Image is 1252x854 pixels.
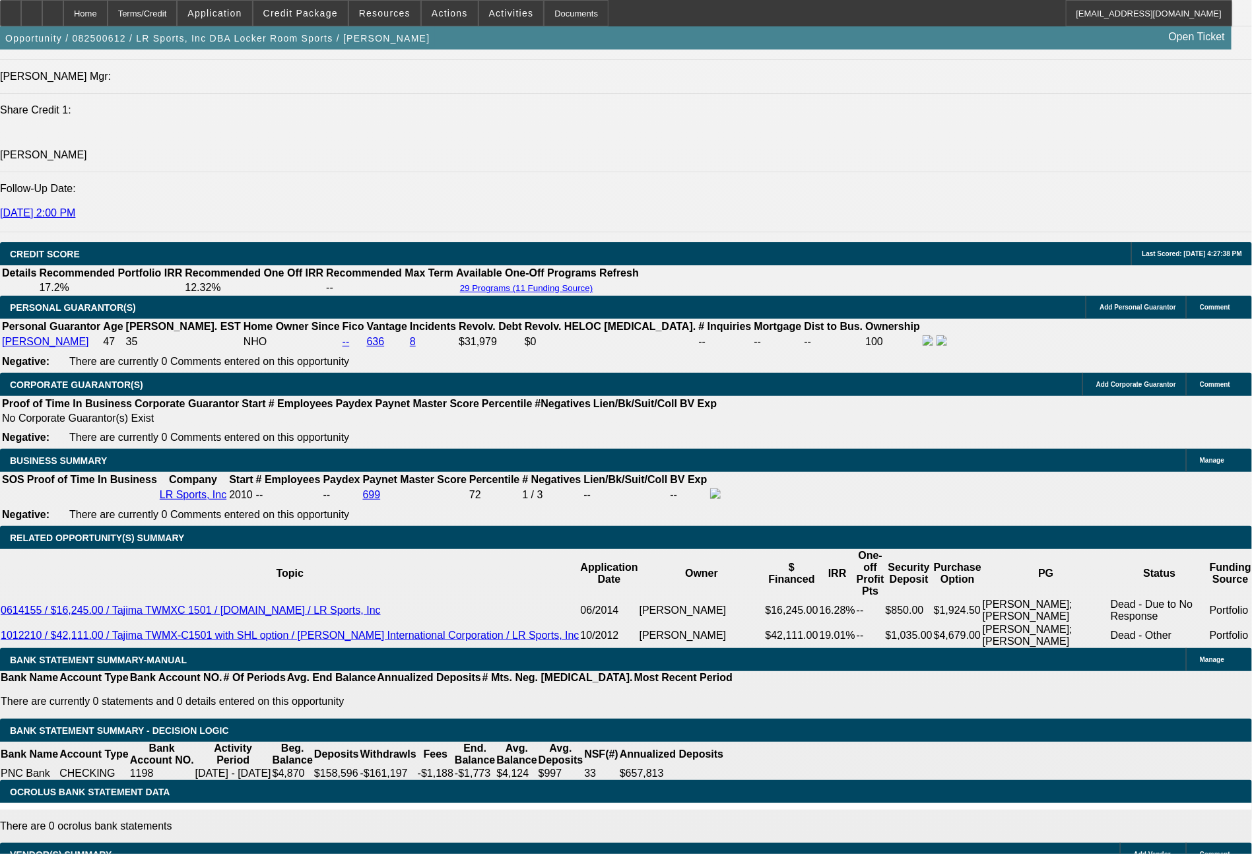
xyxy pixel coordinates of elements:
[885,623,933,648] td: $1,035.00
[805,321,863,332] b: Dist to Bus.
[1164,26,1230,48] a: Open Ticket
[1200,457,1224,464] span: Manage
[69,509,349,520] span: There are currently 0 Comments entered on this opportunity
[639,623,765,648] td: [PERSON_NAME]
[580,549,639,598] th: Application Date
[933,598,982,623] td: $1,924.50
[1209,623,1252,648] td: Portfolio
[102,335,123,349] td: 47
[856,598,885,623] td: --
[376,398,479,409] b: Paynet Master Score
[129,742,195,767] th: Bank Account NO.
[59,767,129,780] td: CHECKING
[349,1,420,26] button: Resources
[1100,304,1176,311] span: Add Personal Guarantor
[639,598,765,623] td: [PERSON_NAME]
[359,8,411,18] span: Resources
[38,281,183,294] td: 17.2%
[619,742,724,767] th: Annualized Deposits
[982,623,1110,648] td: [PERSON_NAME]; [PERSON_NAME]
[160,489,226,500] a: LR Sports, Inc
[698,321,751,332] b: # Inquiries
[228,488,253,502] td: 2010
[2,321,100,332] b: Personal Guarantor
[2,432,49,443] b: Negative:
[336,398,373,409] b: Paydex
[698,335,752,349] td: --
[195,767,272,780] td: [DATE] - [DATE]
[59,671,129,684] th: Account Type
[710,488,721,499] img: facebook-icon.png
[754,335,803,349] td: --
[583,474,667,485] b: Lien/Bk/Suit/Coll
[937,335,947,346] img: linkedin-icon.png
[599,267,640,280] th: Refresh
[313,767,360,780] td: $158,596
[286,671,377,684] th: Avg. End Balance
[1,473,25,486] th: SOS
[982,549,1110,598] th: PG
[363,489,381,500] a: 699
[432,8,468,18] span: Actions
[410,321,456,332] b: Incidents
[819,623,856,648] td: 19.01%
[454,742,496,767] th: End. Balance
[244,321,340,332] b: Home Owner Since
[804,335,864,349] td: --
[417,767,454,780] td: -$1,188
[458,335,523,349] td: $31,979
[195,742,272,767] th: Activity Period
[69,432,349,443] span: There are currently 0 Comments entered on this opportunity
[5,33,430,44] span: Opportunity / 082500612 / LR Sports, Inc DBA Locker Room Sports / [PERSON_NAME]
[1110,549,1209,598] th: Status
[256,489,263,500] span: --
[1110,623,1209,648] td: Dead - Other
[10,249,80,259] span: CREDIT SCORE
[243,335,341,349] td: NHO
[422,1,478,26] button: Actions
[129,767,195,780] td: 1198
[187,8,242,18] span: Application
[680,398,717,409] b: BV Exp
[496,767,537,780] td: $4,124
[479,1,544,26] button: Activities
[313,742,360,767] th: Deposits
[178,1,251,26] button: Application
[2,336,89,347] a: [PERSON_NAME]
[360,767,417,780] td: -$161,197
[765,549,819,598] th: $ Financed
[856,623,885,648] td: --
[343,336,350,347] a: --
[456,282,597,294] button: 29 Programs (11 Funding Source)
[10,787,170,797] span: OCROLUS BANK STATEMENT DATA
[125,335,242,349] td: 35
[135,398,239,409] b: Corporate Guarantor
[363,474,467,485] b: Paynet Master Score
[1142,250,1242,257] span: Last Scored: [DATE] 4:27:38 PM
[1200,656,1224,663] span: Manage
[496,742,537,767] th: Avg. Balance
[2,356,49,367] b: Negative:
[10,725,229,736] span: Bank Statement Summary - Decision Logic
[754,321,802,332] b: Mortgage
[538,767,584,780] td: $997
[263,8,338,18] span: Credit Package
[933,549,982,598] th: Purchase Option
[59,742,129,767] th: Account Type
[410,336,416,347] a: 8
[256,474,321,485] b: # Employees
[10,302,136,313] span: PERSONAL GUARANTOR(S)
[522,489,581,501] div: 1 / 3
[1,605,381,616] a: 0614155 / $16,245.00 / Tajima TWMXC 1501 / [DOMAIN_NAME] / LR Sports, Inc
[639,549,765,598] th: Owner
[126,321,241,332] b: [PERSON_NAME]. EST
[184,267,324,280] th: Recommended One Off IRR
[26,473,158,486] th: Proof of Time In Business
[1,397,133,411] th: Proof of Time In Business
[1,267,37,280] th: Details
[489,8,534,18] span: Activities
[103,321,123,332] b: Age
[1209,549,1252,598] th: Funding Source
[865,335,921,349] td: 100
[620,768,723,779] div: $657,813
